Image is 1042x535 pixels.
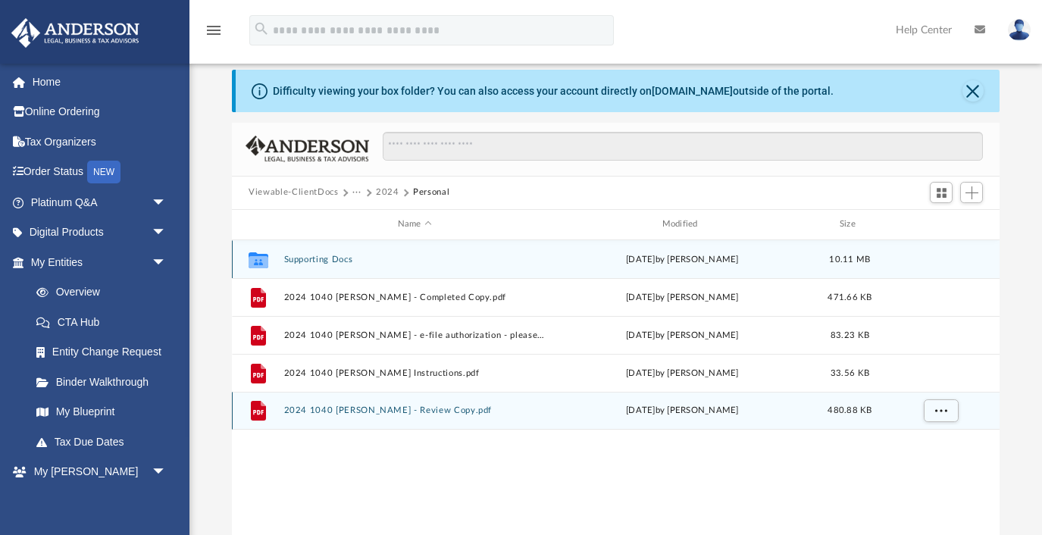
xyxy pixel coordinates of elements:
button: 2024 1040 [PERSON_NAME] - e-file authorization - please sign.pdf [284,330,546,339]
span: 480.88 KB [828,406,872,415]
span: 471.66 KB [828,293,872,301]
div: [DATE] by [PERSON_NAME] [552,252,813,266]
button: 2024 1040 [PERSON_NAME] - Completed Copy.pdf [284,292,546,302]
button: 2024 1040 [PERSON_NAME] - Review Copy.pdf [284,405,546,415]
button: Add [960,182,983,203]
a: My Entitiesarrow_drop_down [11,247,189,277]
div: id [239,217,277,231]
div: Difficulty viewing your box folder? You can also access your account directly on outside of the p... [273,83,834,99]
a: [DOMAIN_NAME] [652,85,733,97]
a: Binder Walkthrough [21,367,189,397]
a: Entity Change Request [21,337,189,368]
img: User Pic [1008,19,1031,41]
a: Tax Organizers [11,127,189,157]
a: Home [11,67,189,97]
a: Digital Productsarrow_drop_down [11,217,189,248]
input: Search files and folders [383,132,983,161]
span: 10.11 MB [830,255,871,263]
div: Modified [552,217,813,231]
button: 2024 [376,186,399,199]
button: Close [962,80,984,102]
div: id [887,217,993,231]
a: Tax Due Dates [21,427,189,457]
span: 83.23 KB [831,330,869,339]
span: 33.56 KB [831,368,869,377]
span: arrow_drop_down [152,457,182,488]
button: Switch to Grid View [930,182,953,203]
img: Anderson Advisors Platinum Portal [7,18,144,48]
div: [DATE] by [PERSON_NAME] [552,290,813,304]
button: ··· [352,186,362,199]
a: Overview [21,277,189,308]
div: [DATE] by [PERSON_NAME] [552,366,813,380]
a: My Blueprint [21,397,182,427]
a: Order StatusNEW [11,157,189,188]
a: Online Ordering [11,97,189,127]
div: [DATE] by [PERSON_NAME] [552,328,813,342]
button: Viewable-ClientDocs [249,186,338,199]
span: arrow_drop_down [152,247,182,278]
span: arrow_drop_down [152,217,182,249]
button: 2024 1040 [PERSON_NAME] Instructions.pdf [284,368,546,377]
div: Name [283,217,545,231]
a: My [PERSON_NAME] Teamarrow_drop_down [11,457,182,505]
div: NEW [87,161,120,183]
a: menu [205,29,223,39]
button: Personal [413,186,449,199]
a: Platinum Q&Aarrow_drop_down [11,187,189,217]
div: Size [820,217,881,231]
div: [DATE] by [PERSON_NAME] [552,404,813,418]
span: arrow_drop_down [152,187,182,218]
button: More options [924,399,959,422]
button: Supporting Docs [284,254,546,264]
i: search [253,20,270,37]
a: CTA Hub [21,307,189,337]
i: menu [205,21,223,39]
